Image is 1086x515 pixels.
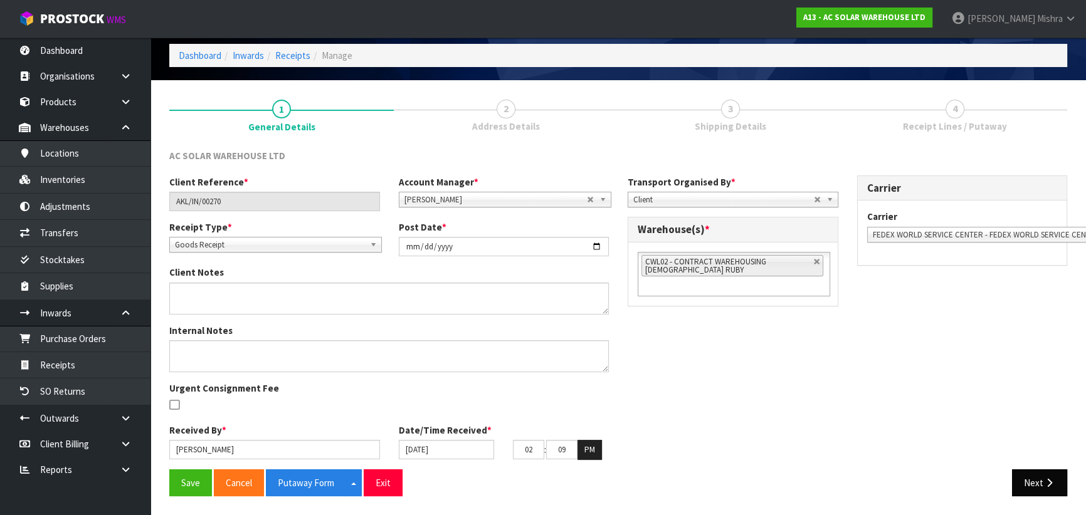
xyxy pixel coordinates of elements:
span: Receipt Lines / Putaway [903,120,1007,133]
label: Receipt Type [169,221,232,234]
label: Client Reference [169,175,248,189]
span: General Details [248,120,315,133]
button: Cancel [214,469,264,496]
span: Manage [322,49,352,61]
input: Date/Time received [399,440,495,459]
strong: A13 - AC SOLAR WAREHOUSE LTD [803,12,925,23]
span: [PERSON_NAME] [404,192,587,207]
button: PM [577,440,602,460]
label: Post Date [399,221,446,234]
label: Internal Notes [169,324,233,337]
a: Dashboard [179,49,221,61]
span: AC SOLAR WAREHOUSE LTD [169,150,285,162]
td: : [544,440,546,460]
label: Date/Time Received [399,424,492,437]
span: 3 [721,100,740,118]
img: cube-alt.png [19,11,34,26]
span: Address Details [472,120,540,133]
input: HH [513,440,544,459]
span: Client [633,192,814,207]
a: Inwards [233,49,264,61]
input: Client Reference [169,192,380,211]
label: Transport Organised By [628,175,735,189]
span: 2 [497,100,515,118]
span: ProStock [40,11,104,27]
span: [PERSON_NAME] [967,13,1035,24]
span: 1 [272,100,291,118]
button: Exit [364,469,403,496]
label: Urgent Consignment Fee [169,382,279,395]
label: Client Notes [169,266,224,279]
button: Next [1012,469,1067,496]
span: Goods Receipt [175,237,365,252]
label: Received By [169,424,226,437]
label: Account Manager [399,175,478,189]
small: WMS [107,14,126,26]
span: CWL02 - CONTRACT WAREHOUSING [DEMOGRAPHIC_DATA] RUBY [645,256,766,275]
button: Save [169,469,212,496]
span: General Details [169,140,1067,506]
button: Putaway Form [266,469,346,496]
span: Shipping Details [695,120,766,133]
label: Carrier [867,210,897,223]
h3: Warehouse(s) [638,224,828,236]
span: Mishra [1037,13,1063,24]
a: A13 - AC SOLAR WAREHOUSE LTD [796,8,932,28]
h3: Carrier [867,182,1058,194]
span: 4 [946,100,964,118]
a: Receipts [275,49,310,61]
input: MM [546,440,577,459]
